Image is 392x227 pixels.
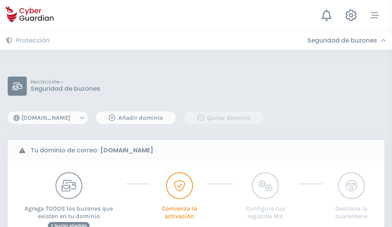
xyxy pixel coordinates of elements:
[31,85,100,93] p: Seguridad de buzones
[330,199,373,220] p: Gestiona la cuarentena
[158,172,201,220] button: Comienza la activación
[31,80,100,85] p: PROTECCIÓN >
[307,37,377,44] h3: Seguridad de buzones
[158,199,201,220] p: Comienza la activación
[16,37,50,44] h3: Protección
[184,111,264,124] button: Quitar dominio
[96,111,176,124] button: Añadir dominio
[330,172,373,220] button: Gestiona la cuarentena
[240,199,291,220] p: Configura tus registros MX
[102,113,170,122] div: Añadir dominio
[240,172,291,220] button: Configura tus registros MX
[100,146,153,155] strong: [DOMAIN_NAME]
[31,146,153,155] b: Tu dominio de correo:
[307,37,386,44] div: Seguridad de buzones
[190,113,258,122] div: Quitar dominio
[19,199,119,220] p: Agrega TODOS los buzones que existen en tu dominio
